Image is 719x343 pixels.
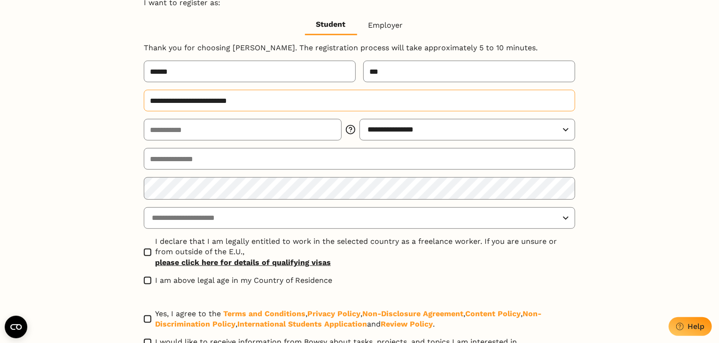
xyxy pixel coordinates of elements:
a: Privacy Policy [307,309,360,318]
a: Terms and Conditions [223,309,305,318]
span: I am above legal age in my Country of Residence [155,275,332,286]
a: Content Policy [465,309,521,318]
button: Student [305,16,357,35]
a: International Students Application [237,320,367,328]
p: Thank you for choosing [PERSON_NAME]. The registration process will take approximately 5 to 10 mi... [144,43,575,53]
button: Help [669,317,712,336]
a: please click here for details of qualifying visas [155,257,575,268]
a: Non-Disclosure Agreement [362,309,463,318]
a: Review Policy [381,320,433,328]
button: Employer [357,16,414,35]
span: I declare that I am legally entitled to work in the selected country as a freelance worker. If yo... [155,236,575,268]
div: Help [688,322,704,331]
span: Yes, I agree to the , , , , , and . [155,309,575,330]
button: Open CMP widget [5,316,27,338]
